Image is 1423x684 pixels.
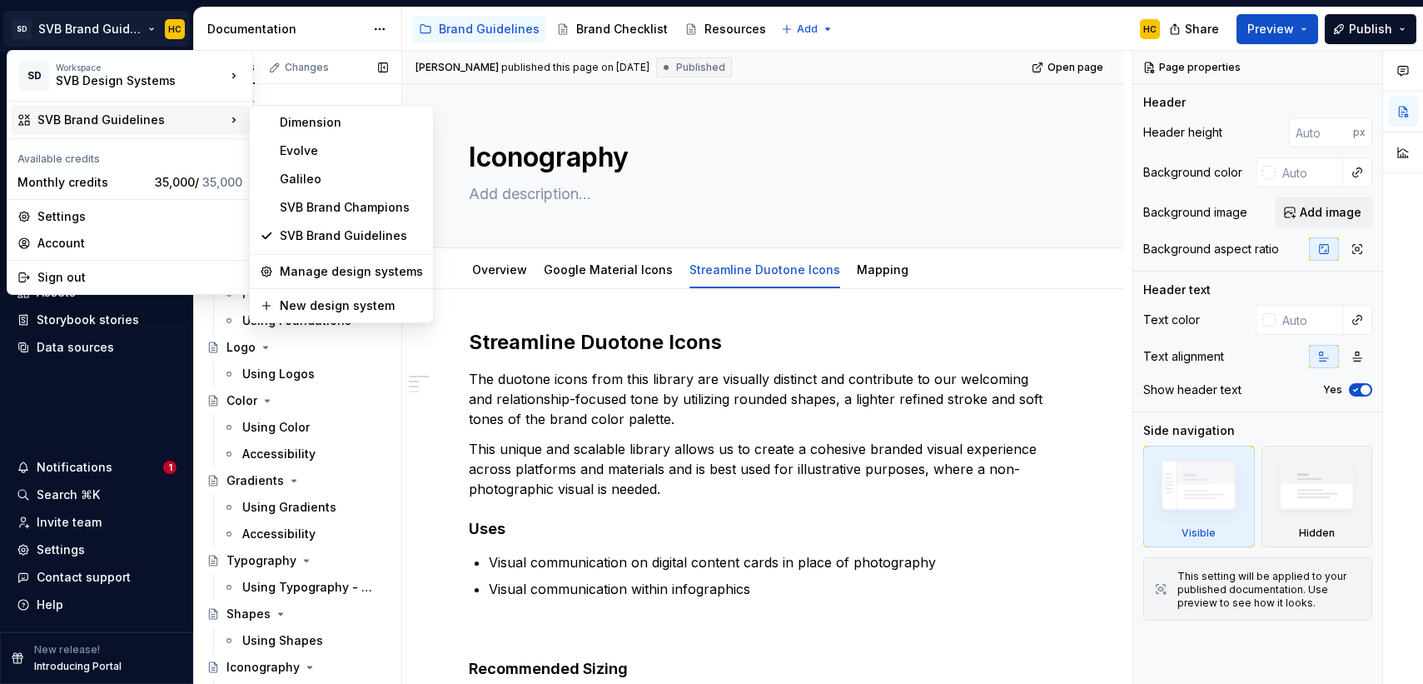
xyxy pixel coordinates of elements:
[280,199,423,216] div: SVB Brand Champions
[19,61,49,91] div: SD
[56,72,197,89] div: SVB Design Systems
[37,208,242,225] div: Settings
[280,142,423,159] div: Evolve
[280,263,423,280] div: Manage design systems
[202,175,242,189] span: 35,000
[37,235,242,252] div: Account
[280,227,423,244] div: SVB Brand Guidelines
[280,297,423,314] div: New design system
[37,269,242,286] div: Sign out
[155,175,242,189] span: 35,000 /
[17,174,148,191] div: Monthly credits
[280,114,423,131] div: Dimension
[11,142,249,169] div: Available credits
[56,62,226,72] div: Workspace
[280,171,423,187] div: Galileo
[37,112,226,128] div: SVB Brand Guidelines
